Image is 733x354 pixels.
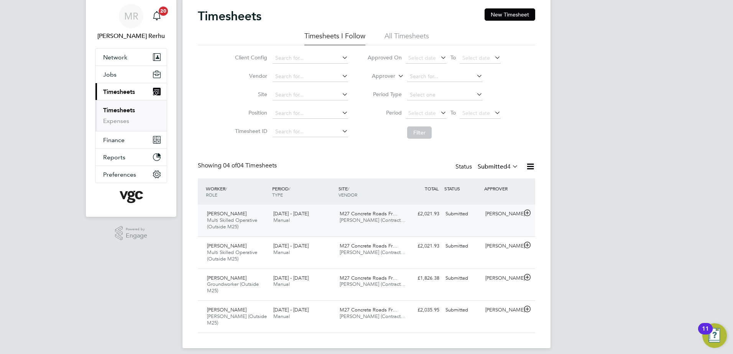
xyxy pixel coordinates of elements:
[207,313,267,326] span: [PERSON_NAME] (Outside M25)
[95,4,167,41] a: MR[PERSON_NAME] Rerhu
[448,52,458,62] span: To
[455,162,520,172] div: Status
[407,71,483,82] input: Search for...
[233,91,267,98] label: Site
[403,272,442,285] div: £1,826.38
[361,72,395,80] label: Approver
[233,128,267,134] label: Timesheet ID
[340,243,398,249] span: M27 Concrete Roads Fr…
[340,217,406,223] span: [PERSON_NAME] (Contract…
[198,162,278,170] div: Showing
[482,272,522,285] div: [PERSON_NAME]
[95,100,167,131] div: Timesheets
[478,163,518,170] label: Submitted
[403,304,442,316] div: £2,035.95
[340,281,406,287] span: [PERSON_NAME] (Contract…
[348,185,349,192] span: /
[124,11,138,21] span: MR
[273,249,290,256] span: Manual
[482,304,522,316] div: [PERSON_NAME]
[95,49,167,66] button: Network
[442,208,482,220] div: Submitted
[103,117,129,125] a: Expenses
[103,54,127,61] span: Network
[442,272,482,285] div: Submitted
[289,185,290,192] span: /
[407,126,432,139] button: Filter
[273,306,309,313] span: [DATE] - [DATE]
[233,109,267,116] label: Position
[337,182,403,202] div: SITE
[207,243,247,249] span: [PERSON_NAME]
[159,7,168,16] span: 20
[95,31,167,41] span: Manpreet Rerhu
[403,208,442,220] div: £2,021.93
[126,226,147,233] span: Powered by
[273,243,309,249] span: [DATE] - [DATE]
[273,71,348,82] input: Search for...
[103,171,136,178] span: Preferences
[425,185,439,192] span: TOTAL
[339,192,357,198] span: VENDOR
[403,240,442,252] div: £2,021.93
[103,136,125,144] span: Finance
[273,90,348,100] input: Search for...
[702,329,709,339] div: 11
[115,226,148,241] a: Powered byEngage
[340,313,406,320] span: [PERSON_NAME] (Contract…
[408,110,436,116] span: Select date
[103,71,117,78] span: Jobs
[223,162,277,169] span: 04 Timesheets
[204,182,270,202] div: WORKER
[206,192,217,198] span: ROLE
[233,72,267,79] label: Vendor
[407,90,483,100] input: Select one
[233,54,267,61] label: Client Config
[507,163,511,170] span: 4
[273,217,290,223] span: Manual
[103,107,135,114] a: Timesheets
[462,54,490,61] span: Select date
[126,233,147,239] span: Engage
[270,182,337,202] div: PERIOD
[207,275,247,281] span: [PERSON_NAME]
[385,31,429,45] li: All Timesheets
[225,185,227,192] span: /
[340,249,406,256] span: [PERSON_NAME] (Contract…
[448,108,458,118] span: To
[482,240,522,252] div: [PERSON_NAME]
[103,88,135,95] span: Timesheets
[207,281,259,294] span: Groundworker (Outside M25)
[95,131,167,148] button: Finance
[304,31,365,45] li: Timesheets I Follow
[485,8,535,21] button: New Timesheet
[207,306,247,313] span: [PERSON_NAME]
[95,191,167,203] a: Go to home page
[340,210,398,217] span: M27 Concrete Roads Fr…
[367,91,402,98] label: Period Type
[198,8,261,24] h2: Timesheets
[95,83,167,100] button: Timesheets
[120,191,143,203] img: vgcgroup-logo-retina.png
[95,166,167,183] button: Preferences
[273,108,348,119] input: Search for...
[482,182,522,195] div: APPROVER
[95,66,167,83] button: Jobs
[408,54,436,61] span: Select date
[702,323,727,348] button: Open Resource Center, 11 new notifications
[273,210,309,217] span: [DATE] - [DATE]
[223,162,237,169] span: 04 of
[272,192,283,198] span: TYPE
[207,217,257,230] span: Multi Skilled Operative (Outside M25)
[103,154,125,161] span: Reports
[442,304,482,316] div: Submitted
[207,210,247,217] span: [PERSON_NAME]
[462,110,490,116] span: Select date
[442,182,482,195] div: STATUS
[273,275,309,281] span: [DATE] - [DATE]
[367,109,402,116] label: Period
[149,4,164,28] a: 20
[340,275,398,281] span: M27 Concrete Roads Fr…
[482,208,522,220] div: [PERSON_NAME]
[95,149,167,166] button: Reports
